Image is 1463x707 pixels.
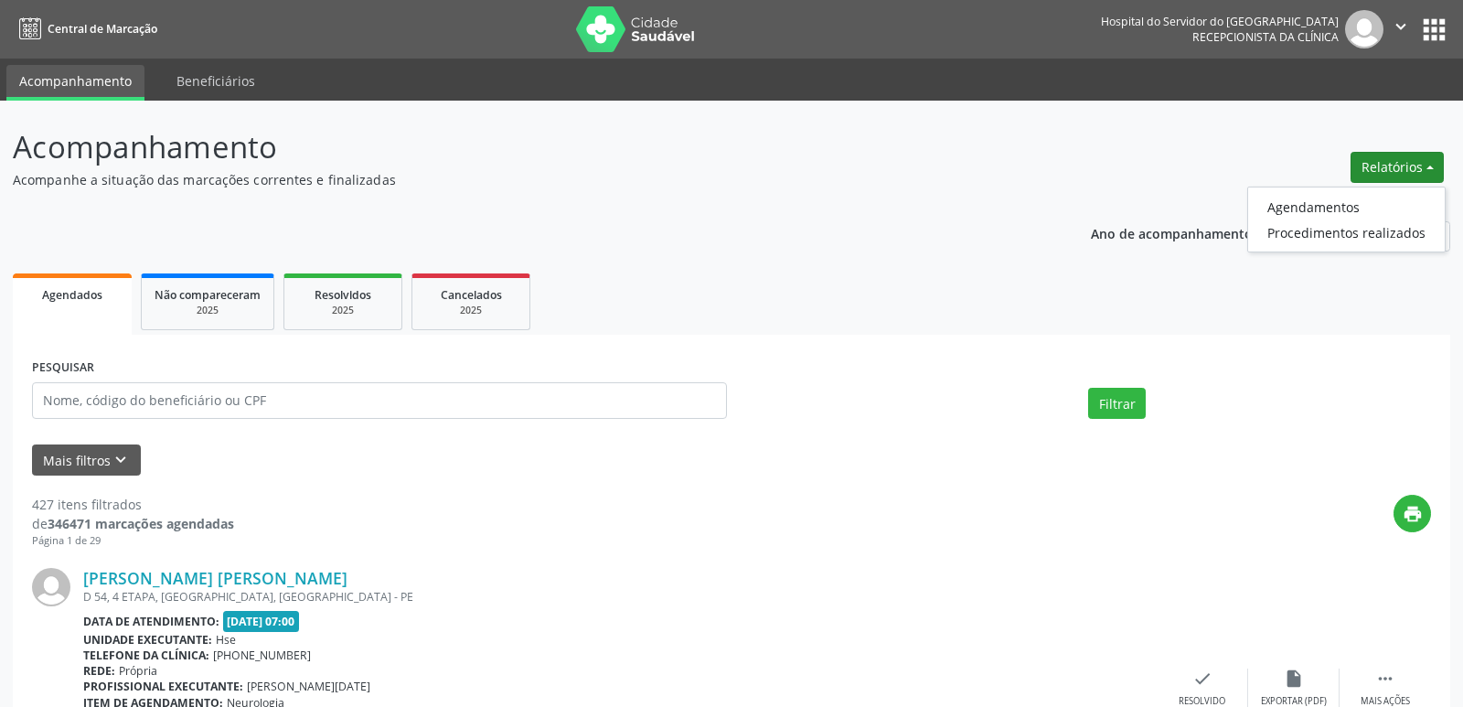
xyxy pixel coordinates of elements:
p: Ano de acompanhamento [1091,221,1253,244]
span: [PERSON_NAME][DATE] [247,679,370,694]
b: Telefone da clínica: [83,648,209,663]
a: Acompanhamento [6,65,144,101]
button: Relatórios [1351,152,1444,183]
div: 2025 [425,304,517,317]
strong: 346471 marcações agendadas [48,515,234,532]
button: Mais filtroskeyboard_arrow_down [32,445,141,477]
button: print [1394,495,1431,532]
b: Profissional executante: [83,679,243,694]
span: Resolvidos [315,287,371,303]
div: 2025 [155,304,261,317]
a: Procedimentos realizados [1248,220,1445,245]
div: Hospital do Servidor do [GEOGRAPHIC_DATA] [1101,14,1339,29]
a: [PERSON_NAME] [PERSON_NAME] [83,568,347,588]
div: 427 itens filtrados [32,495,234,514]
i:  [1391,16,1411,37]
img: img [32,568,70,606]
p: Acompanhamento [13,124,1019,170]
span: [PHONE_NUMBER] [213,648,311,663]
span: Central de Marcação [48,21,157,37]
button: apps [1418,14,1450,46]
b: Data de atendimento: [83,614,219,629]
label: PESQUISAR [32,354,94,382]
span: Cancelados [441,287,502,303]
div: Página 1 de 29 [32,533,234,549]
img: img [1345,10,1383,48]
button:  [1383,10,1418,48]
span: Recepcionista da clínica [1192,29,1339,45]
i: keyboard_arrow_down [111,450,131,470]
span: Hse [216,632,236,648]
i: check [1192,669,1212,689]
div: 2025 [297,304,389,317]
div: D 54, 4 ETAPA, [GEOGRAPHIC_DATA], [GEOGRAPHIC_DATA] - PE [83,589,1157,605]
span: [DATE] 07:00 [223,611,300,632]
b: Unidade executante: [83,632,212,648]
span: Própria [119,663,157,679]
i:  [1375,669,1395,689]
p: Acompanhe a situação das marcações correntes e finalizadas [13,170,1019,189]
a: Beneficiários [164,65,268,97]
b: Rede: [83,663,115,679]
a: Agendamentos [1248,194,1445,220]
span: Não compareceram [155,287,261,303]
span: Agendados [42,287,102,303]
i: insert_drive_file [1284,669,1304,689]
div: de [32,514,234,533]
i: print [1403,504,1423,524]
button: Filtrar [1088,388,1146,419]
input: Nome, código do beneficiário ou CPF [32,382,727,419]
a: Central de Marcação [13,14,157,44]
ul: Relatórios [1247,187,1446,252]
